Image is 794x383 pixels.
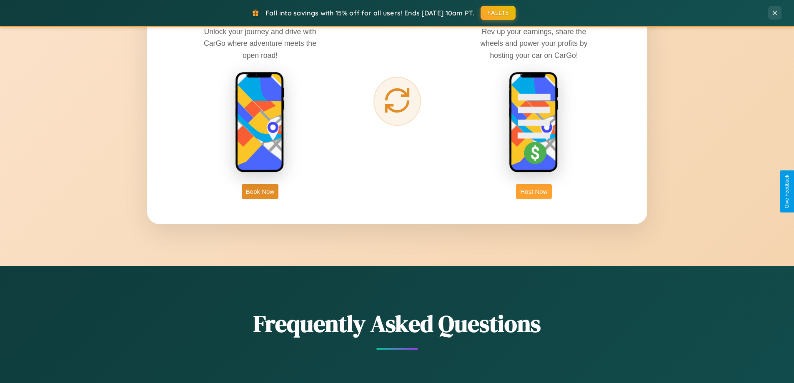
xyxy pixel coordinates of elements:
button: Book Now [242,184,278,199]
img: host phone [509,72,559,173]
p: Unlock your journey and drive with CarGo where adventure meets the open road! [198,26,323,61]
p: Rev up your earnings, share the wheels and power your profits by hosting your car on CarGo! [471,26,596,61]
button: FALL15 [481,6,516,20]
span: Fall into savings with 15% off for all users! Ends [DATE] 10am PT. [266,9,474,17]
div: Give Feedback [784,175,790,208]
button: Host Now [516,184,551,199]
h2: Frequently Asked Questions [147,308,647,340]
img: rent phone [235,72,285,173]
